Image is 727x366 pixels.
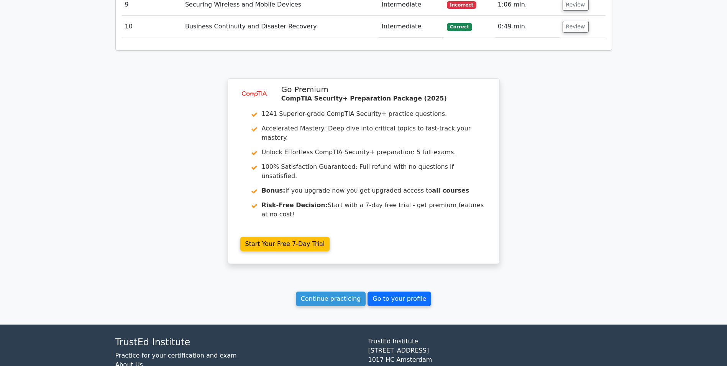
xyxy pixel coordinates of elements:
[447,1,476,9] span: Incorrect
[122,16,182,38] td: 10
[563,21,589,33] button: Review
[115,352,237,359] a: Practice for your certification and exam
[495,16,560,38] td: 0:49 min.
[368,292,431,306] a: Go to your profile
[182,16,379,38] td: Business Continuity and Disaster Recovery
[240,237,330,251] a: Start Your Free 7-Day Trial
[115,337,359,348] h4: TrustEd Institute
[296,292,366,306] a: Continue practicing
[379,16,444,38] td: Intermediate
[447,23,472,31] span: Correct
